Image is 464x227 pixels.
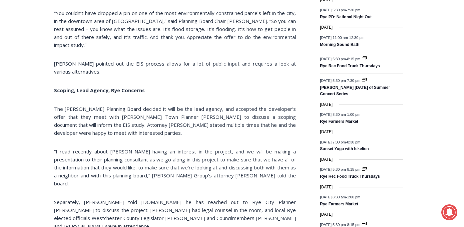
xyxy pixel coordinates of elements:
span: 1:00 pm [347,195,360,199]
span: [DATE] 7:00 pm [320,140,346,144]
b: Scoping, Lead Agency, Rye Concerns [54,87,145,94]
time: - [320,78,361,82]
time: [DATE] [320,129,333,135]
span: [DATE] 11:00 am [320,35,348,39]
span: [PERSON_NAME] pointed out the EIS process allows for a lot of public input and requires a look at... [54,60,296,75]
a: Open Tues. - Sun. [PHONE_NUMBER] [0,67,67,83]
a: [PERSON_NAME] [DATE] of Summer Concert Series [320,85,390,97]
a: Intern @ [DOMAIN_NAME] [160,65,323,83]
span: Intern @ [DOMAIN_NAME] [174,66,309,81]
time: - [320,35,364,39]
span: [DATE] 5:30 pm [320,222,346,226]
span: [DATE] 8:30 am [320,195,346,199]
span: Open Tues. - Sun. [PHONE_NUMBER] [2,69,65,94]
time: - [320,222,361,226]
span: 8:15 pm [347,167,360,171]
time: [DATE] [320,211,333,218]
a: Rye PD: National Night Out [320,15,372,20]
span: [DATE] 5:30 pm [320,57,346,61]
span: 7:30 pm [347,8,360,12]
span: 12:30 pm [349,35,365,39]
span: 8:15 pm [347,57,360,61]
span: [DATE] 5:30 pm [320,78,346,82]
div: "clearly one of the favorites in the [GEOGRAPHIC_DATA] neighborhood" [68,42,95,80]
time: [DATE] [320,24,333,31]
span: [DATE] 5:30 pm [320,167,346,171]
a: Rye Farmers Market [320,202,358,207]
a: Sunset Yoga with Iekelien [320,146,369,152]
span: [DATE] 5:30 pm [320,8,346,12]
time: [DATE] [320,156,333,163]
time: [DATE] [320,184,333,190]
div: "At the 10am stand-up meeting, each intern gets a chance to take [PERSON_NAME] and the other inte... [168,0,315,65]
span: 1:00 pm [347,113,360,116]
img: s_800_809a2aa2-bb6e-4add-8b5e-749ad0704c34.jpeg [161,0,201,30]
a: Rye Rec Food Truck Thursdays [320,174,380,179]
span: 8:15 pm [347,222,360,226]
h4: Book [PERSON_NAME]'s Good Humor for Your Event [203,7,232,26]
a: Rye Farmers Market [320,119,358,124]
span: [DATE] 8:30 am [320,113,346,116]
a: Morning Sound Bath [320,42,359,48]
span: “I read recently about [PERSON_NAME] having an interest in the project, and we will be making a p... [54,148,296,187]
a: Book [PERSON_NAME]'s Good Humor for Your Event [198,2,241,30]
span: The [PERSON_NAME] Planning Board decided it will be the lead agency, and accepted the developer’s... [54,106,296,136]
span: 8:30 pm [347,140,360,144]
time: - [320,195,360,199]
time: - [320,140,360,144]
time: - [320,113,360,116]
time: [DATE] [320,102,333,108]
time: - [320,57,361,61]
time: - [320,8,360,12]
span: “You couldn’t have dropped a pin on one of the most environmentally constrained parcels left in t... [54,10,296,48]
div: Serving [GEOGRAPHIC_DATA] Since [DATE] [44,12,165,18]
a: Rye Rec Food Truck Thursdays [320,64,380,69]
span: 7:30 pm [347,78,360,82]
time: - [320,167,361,171]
